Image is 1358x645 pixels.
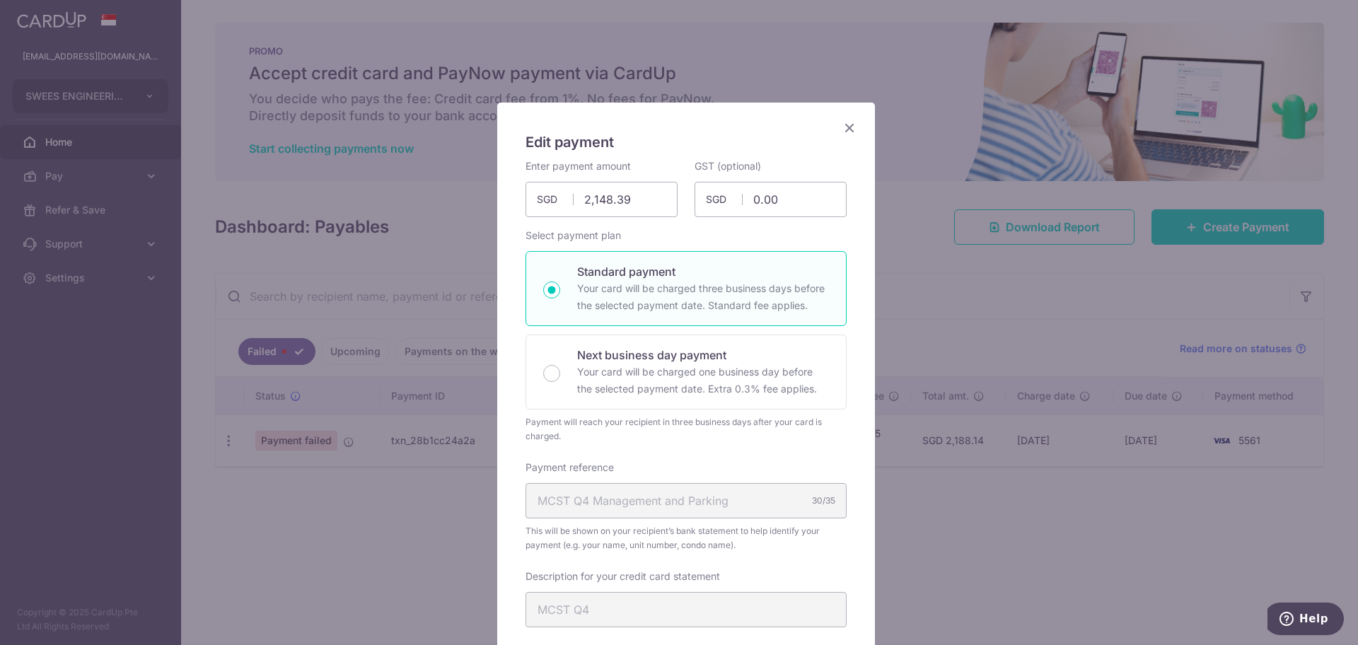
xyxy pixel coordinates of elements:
[812,494,835,508] div: 30/35
[706,192,743,207] span: SGD
[577,364,829,397] p: Your card will be charged one business day before the selected payment date. Extra 0.3% fee applies.
[577,263,829,280] p: Standard payment
[526,228,621,243] label: Select payment plan
[577,280,829,314] p: Your card will be charged three business days before the selected payment date. Standard fee appl...
[695,182,847,217] input: 0.00
[526,569,720,583] label: Description for your credit card statement
[526,182,678,217] input: 0.00
[577,347,829,364] p: Next business day payment
[526,460,614,475] label: Payment reference
[526,524,847,552] span: This will be shown on your recipient’s bank statement to help identify your payment (e.g. your na...
[841,120,858,136] button: Close
[526,131,847,153] h5: Edit payment
[1267,603,1344,638] iframe: Opens a widget where you can find more information
[526,159,631,173] label: Enter payment amount
[695,159,761,173] label: GST (optional)
[526,415,847,443] div: Payment will reach your recipient in three business days after your card is charged.
[537,192,574,207] span: SGD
